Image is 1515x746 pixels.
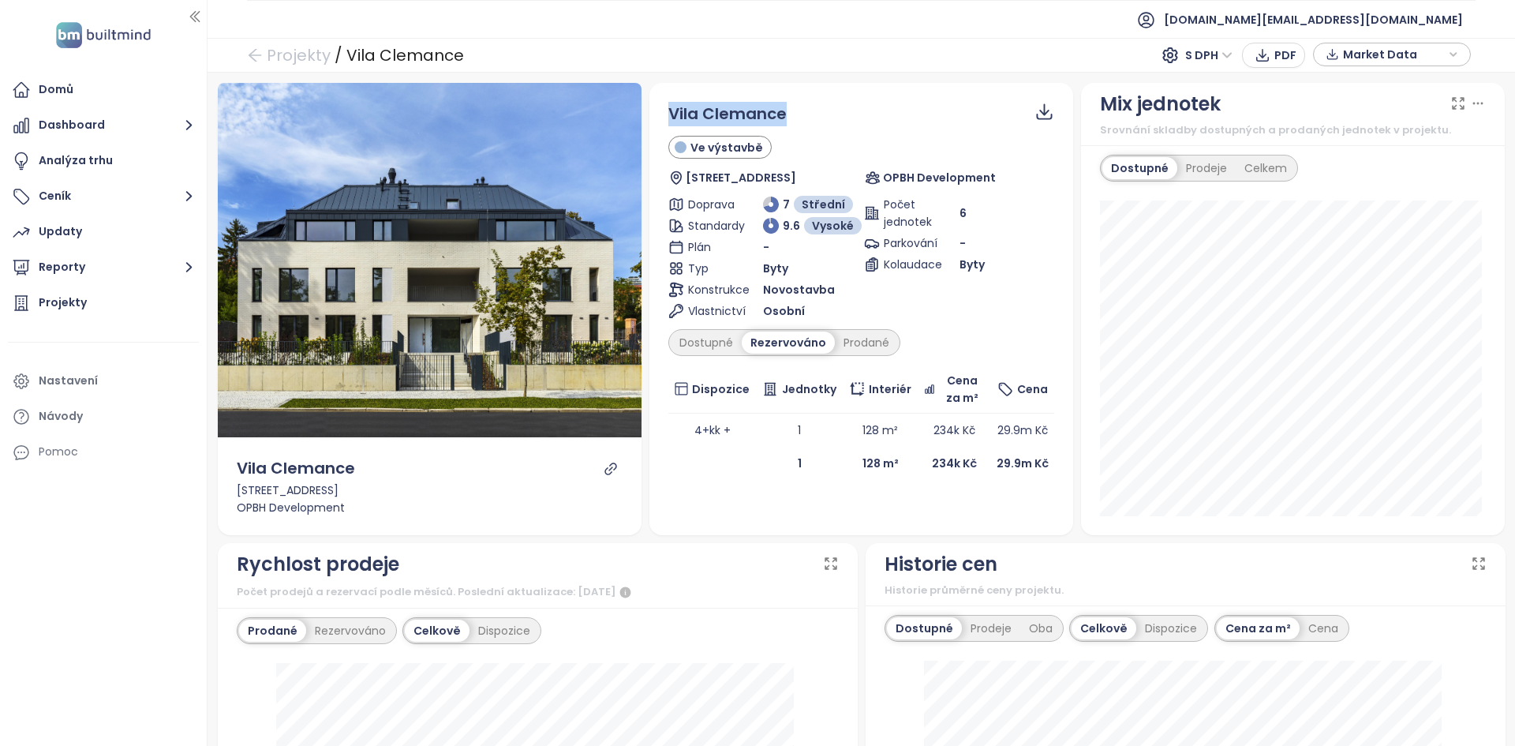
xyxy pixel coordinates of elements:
div: Prodeje [1177,157,1236,179]
div: Cena [1300,617,1347,639]
div: Celkově [405,620,469,642]
span: Střední [802,196,845,213]
div: Domů [39,80,73,99]
div: Vila Clemance [237,456,355,481]
span: Plán [688,238,735,256]
img: logo [51,19,155,51]
div: Updaty [39,222,82,242]
div: Celkově [1072,617,1136,639]
div: Oba [1020,617,1061,639]
div: Rezervováno [742,332,835,354]
div: Projekty [39,293,87,313]
span: 234k Kč [933,422,975,438]
div: Návody [39,407,83,426]
span: PDF [1274,47,1296,64]
div: Pomoc [39,442,78,462]
b: 1 [798,455,802,471]
a: Analýza trhu [8,145,199,177]
span: Byty [763,260,788,277]
div: Prodeje [962,617,1020,639]
span: S DPH [1185,43,1233,67]
div: button [1322,43,1462,66]
div: Dispozice [469,620,539,642]
span: 29.9m Kč [997,422,1048,438]
div: Historie cen [885,549,997,579]
div: Pomoc [8,437,199,468]
a: Projekty [8,287,199,319]
div: Prodané [239,620,306,642]
span: 6 [959,204,967,222]
div: Dostupné [671,332,742,354]
a: Domů [8,74,199,106]
div: Celkem [1236,157,1296,179]
td: 4+kk + [668,414,757,447]
div: Rezervováno [306,620,395,642]
span: [STREET_ADDRESS] [686,169,796,186]
span: Konstrukce [688,281,735,298]
span: Vlastnictví [688,302,735,320]
span: OPBH Development [883,169,996,186]
span: Cena [1017,380,1048,398]
span: Dispozice [692,380,750,398]
td: 128 m² [843,414,918,447]
span: Typ [688,260,735,277]
div: Cena za m² [1217,617,1300,639]
span: Standardy [688,217,735,234]
span: Byty [959,256,985,273]
div: [STREET_ADDRESS] [237,482,623,499]
td: 1 [756,414,843,447]
div: Počet prodejů a rezervací podle měsíců. Poslední aktualizace: [DATE] [237,583,839,602]
span: Interiér [869,380,911,398]
span: Jednotky [782,380,836,398]
a: Updaty [8,216,199,248]
span: 7 [783,196,790,213]
a: arrow-left Projekty [247,41,331,69]
span: - [763,238,769,256]
span: [DOMAIN_NAME][EMAIL_ADDRESS][DOMAIN_NAME] [1164,1,1463,39]
span: 9.6 [783,217,800,234]
span: Vysoké [812,217,854,234]
div: Srovnání skladby dostupných a prodaných jednotek v projektu. [1100,122,1486,138]
span: Novostavba [763,281,835,298]
div: OPBH Development [237,499,623,516]
b: 128 m² [862,455,899,471]
button: PDF [1242,43,1305,68]
div: Dispozice [1136,617,1206,639]
b: 29.9m Kč [997,455,1049,471]
span: Vila Clemance [668,103,787,125]
b: 234k Kč [932,455,977,471]
div: Nastavení [39,371,98,391]
span: Ve výstavbě [690,139,763,156]
span: Kolaudace [884,256,931,273]
button: Dashboard [8,110,199,141]
a: link [604,462,618,476]
span: - [959,235,966,251]
button: Ceník [8,181,199,212]
div: Vila Clemance [346,41,464,69]
div: Rychlost prodeje [237,549,399,579]
div: / [335,41,342,69]
div: Historie průměrné ceny projektu. [885,583,1487,598]
a: Návody [8,401,199,433]
span: arrow-left [247,47,263,63]
span: Market Data [1343,43,1445,66]
div: Prodané [835,332,898,354]
span: Cena za m² [939,372,985,407]
div: Dostupné [1102,157,1177,179]
div: Analýza trhu [39,151,113,171]
a: Nastavení [8,366,199,397]
span: Doprava [688,196,735,213]
span: Parkování [884,234,931,252]
button: Reporty [8,252,199,283]
span: Počet jednotek [884,196,931,231]
div: Mix jednotek [1100,89,1221,119]
span: Osobní [763,302,805,320]
div: Dostupné [887,617,962,639]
